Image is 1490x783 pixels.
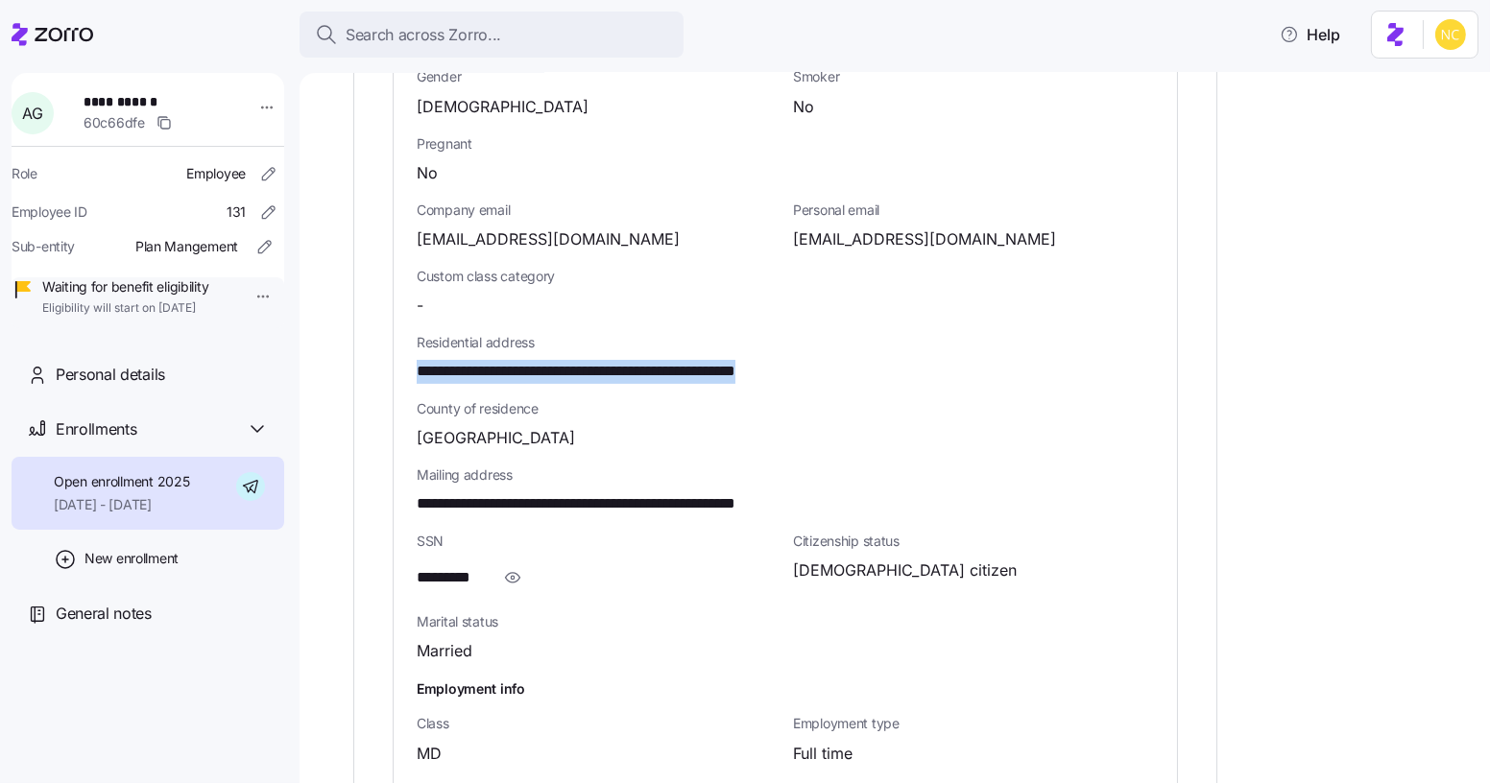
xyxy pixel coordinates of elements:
[417,95,589,119] span: [DEMOGRAPHIC_DATA]
[417,134,1154,154] span: Pregnant
[42,277,208,297] span: Waiting for benefit eligibility
[1435,19,1466,50] img: e03b911e832a6112bf72643c5874f8d8
[417,333,1154,352] span: Residential address
[417,742,442,766] span: MD
[417,465,1154,485] span: Mailing address
[793,227,1056,251] span: [EMAIL_ADDRESS][DOMAIN_NAME]
[417,612,778,631] span: Marital status
[54,495,189,514] span: [DATE] - [DATE]
[417,267,778,286] span: Custom class category
[135,237,238,256] span: Plan Mangement
[12,237,75,256] span: Sub-entity
[42,300,208,317] span: Eligibility will start on [DATE]
[227,202,246,222] span: 131
[84,549,179,568] span: New enrollment
[417,201,778,220] span: Company email
[793,95,814,119] span: No
[793,532,1154,551] span: Citizenship status
[417,67,778,86] span: Gender
[417,294,423,318] span: -
[417,714,778,733] span: Class
[186,164,246,183] span: Employee
[54,472,189,491] span: Open enrollment 2025
[56,602,152,626] span: General notes
[417,161,438,185] span: No
[56,417,136,441] span: Enrollments
[793,558,1017,582] span: [DEMOGRAPHIC_DATA] citizen
[793,201,1154,220] span: Personal email
[417,639,472,663] span: Married
[12,202,87,222] span: Employee ID
[12,164,37,183] span: Role
[300,12,684,58] button: Search across Zorro...
[84,113,145,132] span: 60c66dfe
[417,399,1154,418] span: County of residence
[417,227,680,251] span: [EMAIL_ADDRESS][DOMAIN_NAME]
[1264,15,1356,54] button: Help
[793,67,1154,86] span: Smoker
[346,23,501,47] span: Search across Zorro...
[1280,23,1340,46] span: Help
[793,742,853,766] span: Full time
[56,363,165,387] span: Personal details
[793,714,1154,733] span: Employment type
[417,426,575,450] span: [GEOGRAPHIC_DATA]
[22,106,42,121] span: A G
[417,678,1154,699] h1: Employment info
[417,532,778,551] span: SSN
